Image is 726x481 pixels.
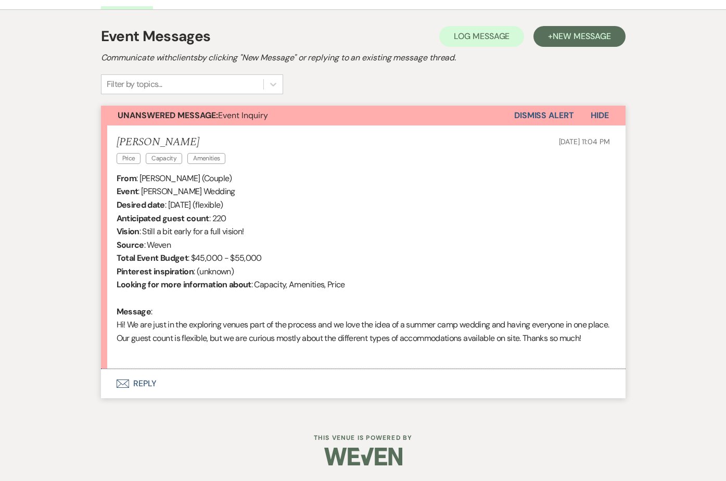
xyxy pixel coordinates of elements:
[118,110,268,121] span: Event Inquiry
[117,199,165,210] b: Desired date
[101,52,626,64] h2: Communicate with clients by clicking "New Message" or replying to an existing message thread.
[146,153,182,164] span: Capacity
[324,438,402,475] img: Weven Logo
[117,239,144,250] b: Source
[117,279,251,290] b: Looking for more information about
[454,31,510,42] span: Log Message
[117,186,138,197] b: Event
[117,306,151,317] b: Message
[591,110,609,121] span: Hide
[559,137,610,146] span: [DATE] 11:04 PM
[117,172,610,358] div: : [PERSON_NAME] (Couple) : [PERSON_NAME] Wedding : [DATE] (flexible) : 220 : Still a bit early fo...
[117,252,188,263] b: Total Event Budget
[117,226,139,237] b: Vision
[101,26,211,47] h1: Event Messages
[117,213,209,224] b: Anticipated guest count
[117,136,231,149] h5: [PERSON_NAME]
[101,106,514,125] button: Unanswered Message:Event Inquiry
[514,106,574,125] button: Dismiss Alert
[118,110,218,121] strong: Unanswered Message:
[117,173,136,184] b: From
[187,153,225,164] span: Amenities
[553,31,610,42] span: New Message
[439,26,524,47] button: Log Message
[117,153,141,164] span: Price
[574,106,626,125] button: Hide
[533,26,625,47] button: +New Message
[107,78,162,91] div: Filter by topics...
[117,266,194,277] b: Pinterest inspiration
[101,369,626,398] button: Reply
